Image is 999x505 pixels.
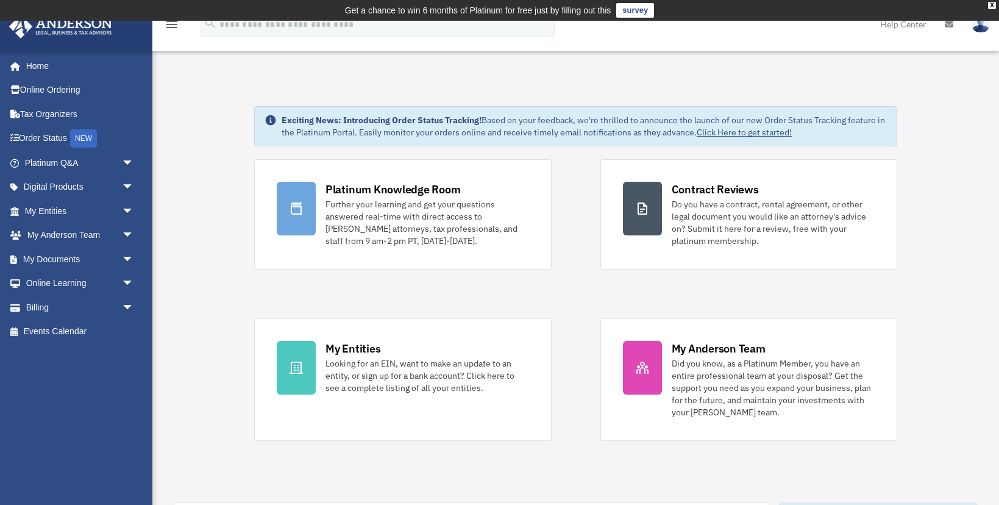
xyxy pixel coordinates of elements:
[672,198,875,247] div: Do you have a contract, rental agreement, or other legal document you would like an attorney's ad...
[9,126,152,151] a: Order StatusNEW
[204,16,217,30] i: search
[122,295,146,320] span: arrow_drop_down
[122,151,146,176] span: arrow_drop_down
[972,15,990,33] img: User Pic
[122,247,146,272] span: arrow_drop_down
[325,182,461,197] div: Platinum Knowledge Room
[672,341,766,356] div: My Anderson Team
[122,175,146,200] span: arrow_drop_down
[9,151,152,175] a: Platinum Q&Aarrow_drop_down
[325,357,529,394] div: Looking for an EIN, want to make an update to an entity, or sign up for a bank account? Click her...
[9,102,152,126] a: Tax Organizers
[9,175,152,199] a: Digital Productsarrow_drop_down
[697,127,792,138] a: Click Here to get started!
[672,357,875,418] div: Did you know, as a Platinum Member, you have an entire professional team at your disposal? Get th...
[9,54,146,78] a: Home
[282,114,887,138] div: Based on your feedback, we're thrilled to announce the launch of our new Order Status Tracking fe...
[70,129,97,148] div: NEW
[600,159,898,270] a: Contract Reviews Do you have a contract, rental agreement, or other legal document you would like...
[165,21,179,32] a: menu
[165,17,179,32] i: menu
[616,3,654,18] a: survey
[9,320,152,344] a: Events Calendar
[122,271,146,296] span: arrow_drop_down
[325,341,380,356] div: My Entities
[9,247,152,271] a: My Documentsarrow_drop_down
[9,78,152,102] a: Online Ordering
[254,159,552,270] a: Platinum Knowledge Room Further your learning and get your questions answered real-time with dire...
[282,115,482,126] strong: Exciting News: Introducing Order Status Tracking!
[9,199,152,223] a: My Entitiesarrow_drop_down
[5,15,116,38] img: Anderson Advisors Platinum Portal
[254,318,552,441] a: My Entities Looking for an EIN, want to make an update to an entity, or sign up for a bank accoun...
[988,2,996,9] div: close
[9,223,152,248] a: My Anderson Teamarrow_drop_down
[600,318,898,441] a: My Anderson Team Did you know, as a Platinum Member, you have an entire professional team at your...
[345,3,611,18] div: Get a chance to win 6 months of Platinum for free just by filling out this
[122,199,146,224] span: arrow_drop_down
[9,295,152,320] a: Billingarrow_drop_down
[9,271,152,296] a: Online Learningarrow_drop_down
[325,198,529,247] div: Further your learning and get your questions answered real-time with direct access to [PERSON_NAM...
[122,223,146,248] span: arrow_drop_down
[672,182,759,197] div: Contract Reviews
